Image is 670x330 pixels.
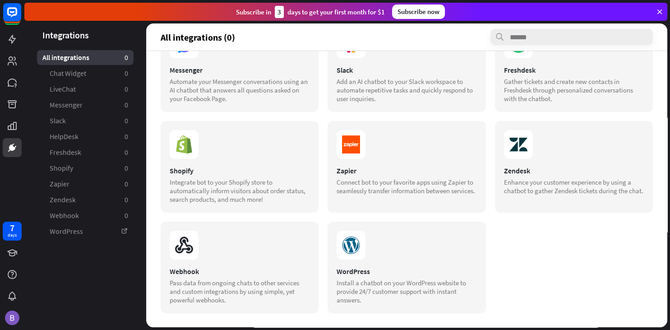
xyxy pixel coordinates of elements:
[42,53,89,62] span: All integrations
[337,65,476,74] div: Slack
[50,116,66,125] span: Slack
[37,224,134,239] a: WordPress
[236,6,385,18] div: Subscribe in days to get your first month for $1
[125,69,128,78] aside: 0
[37,177,134,191] a: Zapier 0
[275,6,284,18] div: 3
[37,145,134,160] a: Freshdesk 0
[37,113,134,128] a: Slack 0
[170,166,310,175] div: Shopify
[37,208,134,223] a: Webhook 0
[392,5,445,19] div: Subscribe now
[125,211,128,220] aside: 0
[504,77,644,103] div: Gather tickets and create new contacts in Freshdesk through personalized conversations with the c...
[125,179,128,189] aside: 0
[504,178,644,195] div: Enhance your customer experience by using a chatbot to gather Zendesk tickets during the chat.
[170,77,310,103] div: Automate your Messenger conversations using an AI chatbot that answers all questions asked on you...
[50,132,79,141] span: HelpDesk
[50,179,69,189] span: Zapier
[37,129,134,144] a: HelpDesk 0
[50,84,76,94] span: LiveChat
[50,100,83,110] span: Messenger
[170,178,310,204] div: Integrate bot to your Shopify store to automatically inform visitors about order status, search p...
[337,279,476,304] div: Install a chatbot on your WordPress website to provide 24/7 customer support with instant answers.
[161,29,653,45] section: All integrations (0)
[170,279,310,304] div: Pass data from ongoing chats to other services and custom integrations by using simple, yet power...
[125,84,128,94] aside: 0
[50,195,76,205] span: Zendesk
[125,116,128,125] aside: 0
[50,211,79,220] span: Webhook
[125,163,128,173] aside: 0
[50,163,73,173] span: Shopify
[125,53,128,62] aside: 0
[24,29,146,41] header: Integrations
[125,148,128,157] aside: 0
[337,178,476,195] div: Connect bot to your favorite apps using Zapier to seamlessly transfer information between services.
[337,267,476,276] div: WordPress
[37,98,134,112] a: Messenger 0
[3,222,22,241] a: 7 days
[50,148,81,157] span: Freshdesk
[170,65,310,74] div: Messenger
[125,100,128,110] aside: 0
[125,132,128,141] aside: 0
[125,195,128,205] aside: 0
[170,267,310,276] div: Webhook
[8,232,17,238] div: days
[337,77,476,103] div: Add an AI chatbot to your Slack workspace to automate repetitive tasks and quickly respond to use...
[337,166,476,175] div: Zapier
[10,224,14,232] div: 7
[50,69,86,78] span: Chat Widget
[504,166,644,175] div: Zendesk
[7,4,34,31] button: Open LiveChat chat widget
[37,82,134,97] a: LiveChat 0
[37,192,134,207] a: Zendesk 0
[37,161,134,176] a: Shopify 0
[504,65,644,74] div: Freshdesk
[37,66,134,81] a: Chat Widget 0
